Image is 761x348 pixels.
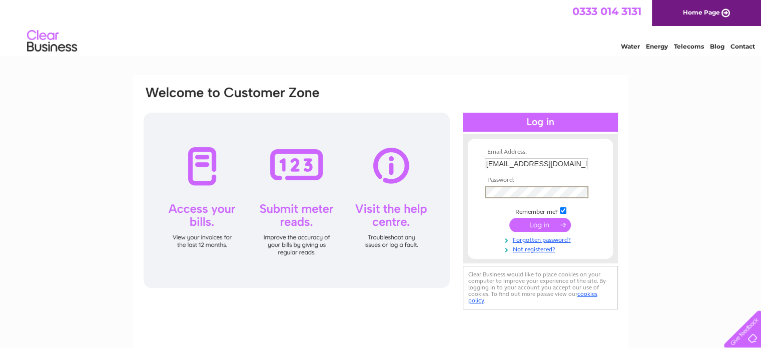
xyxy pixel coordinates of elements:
a: Not registered? [485,244,598,253]
a: Blog [710,43,724,50]
div: Clear Business would like to place cookies on your computer to improve your experience of the sit... [463,266,618,309]
th: Email Address: [482,149,598,156]
input: Submit [509,218,571,232]
a: Forgotten password? [485,234,598,244]
a: Telecoms [674,43,704,50]
img: logo.png [27,26,78,57]
a: 0333 014 3131 [572,5,641,18]
div: Clear Business is a trading name of Verastar Limited (registered in [GEOGRAPHIC_DATA] No. 3667643... [145,6,617,49]
a: Water [621,43,640,50]
a: cookies policy [468,290,597,304]
th: Password: [482,177,598,184]
a: Energy [646,43,668,50]
a: Contact [730,43,755,50]
td: Remember me? [482,206,598,216]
